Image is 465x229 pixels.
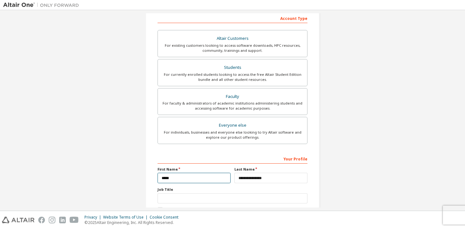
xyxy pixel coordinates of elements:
div: Faculty [162,92,303,101]
div: For faculty & administrators of academic institutions administering students and accessing softwa... [162,101,303,111]
div: Everyone else [162,121,303,130]
label: Last Name [234,167,307,172]
div: Altair Customers [162,34,303,43]
div: For existing customers looking to access software downloads, HPC resources, community, trainings ... [162,43,303,53]
img: altair_logo.svg [2,217,34,223]
img: facebook.svg [38,217,45,223]
div: Website Terms of Use [103,215,150,220]
p: © 2025 Altair Engineering, Inc. All Rights Reserved. [84,220,182,225]
img: linkedin.svg [59,217,66,223]
div: Cookie Consent [150,215,182,220]
img: instagram.svg [49,217,55,223]
a: Academic End-User License Agreement [186,207,257,213]
label: I accept the [158,207,257,213]
div: For individuals, businesses and everyone else looking to try Altair software and explore our prod... [162,130,303,140]
div: Students [162,63,303,72]
img: youtube.svg [70,217,79,223]
div: For currently enrolled students looking to access the free Altair Student Edition bundle and all ... [162,72,303,82]
div: Account Type [158,13,307,23]
img: Altair One [3,2,82,8]
div: Your Profile [158,154,307,164]
label: Job Title [158,187,307,192]
div: Privacy [84,215,103,220]
label: First Name [158,167,231,172]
